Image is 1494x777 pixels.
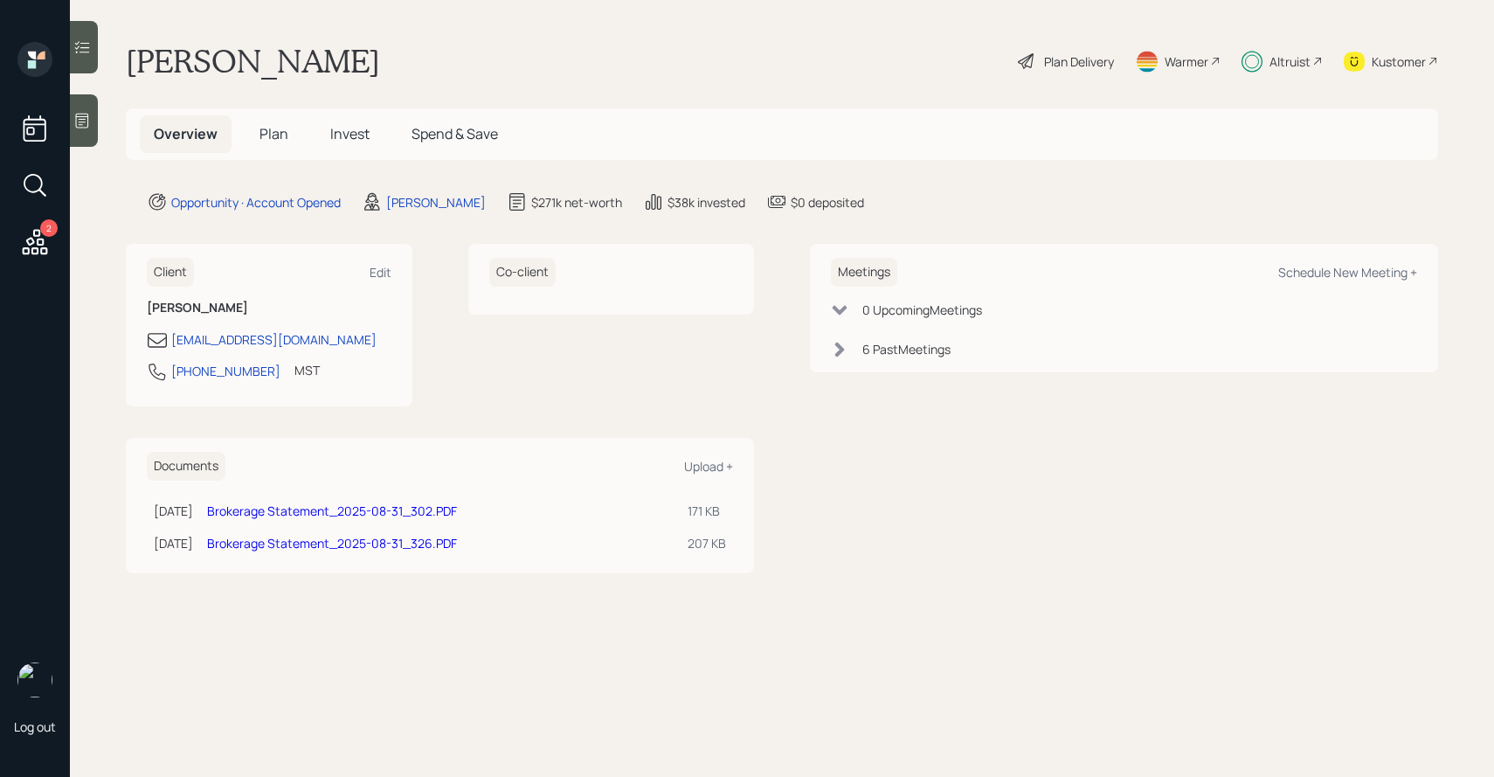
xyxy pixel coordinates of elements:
h6: [PERSON_NAME] [147,301,391,316]
span: Plan [259,124,288,143]
h6: Co-client [489,258,556,287]
div: 0 Upcoming Meeting s [862,301,982,319]
div: [DATE] [154,534,193,552]
div: 2 [40,219,58,237]
div: $38k invested [667,193,745,212]
div: $271k net-worth [531,193,622,212]
h6: Meetings [831,258,897,287]
div: MST [294,361,320,379]
div: Upload + [684,458,733,475]
img: sami-boghos-headshot.png [17,663,52,697]
div: [DATE] [154,502,193,520]
div: Edit [370,264,391,281]
span: Invest [330,124,370,143]
div: 207 KB [688,534,726,552]
div: Kustomer [1372,52,1426,71]
a: Brokerage Statement_2025-08-31_302.PDF [207,503,457,519]
div: Warmer [1165,52,1208,71]
h6: Documents [147,452,225,481]
h6: Client [147,258,194,287]
div: Altruist [1269,52,1311,71]
div: Opportunity · Account Opened [171,193,341,212]
div: [EMAIL_ADDRESS][DOMAIN_NAME] [171,330,377,349]
h1: [PERSON_NAME] [126,42,380,80]
div: $0 deposited [791,193,864,212]
div: [PERSON_NAME] [386,193,486,212]
div: Schedule New Meeting + [1278,264,1417,281]
div: Log out [14,718,56,735]
div: [PHONE_NUMBER] [171,362,280,380]
div: 171 KB [688,502,726,520]
span: Overview [154,124,218,143]
span: Spend & Save [412,124,498,143]
a: Brokerage Statement_2025-08-31_326.PDF [207,535,457,552]
div: Plan Delivery [1044,52,1114,71]
div: 6 Past Meeting s [862,340,951,358]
